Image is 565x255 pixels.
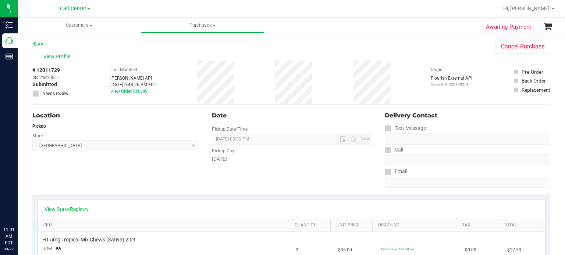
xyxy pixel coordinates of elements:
[18,18,141,33] a: Customers
[18,22,141,29] span: Customers
[6,21,13,29] inline-svg: Inventory
[296,247,298,254] span: 2
[380,247,414,251] span: 75chocchew: 75% off line
[3,226,14,246] p: 11:01 AM EDT
[141,22,264,29] span: Purchases
[6,37,13,44] inline-svg: Call Center
[522,86,550,94] div: Replacement
[110,81,156,88] div: [DATE] 6:48:26 PM EDT
[110,66,137,73] label: Last Modified
[32,81,57,88] span: Submitted
[6,53,13,60] inline-svg: Reports
[522,68,543,76] div: Pre-Order
[7,196,29,218] iframe: Resource center
[385,145,403,155] label: Call
[141,18,264,33] a: Purchases
[3,246,14,252] p: 09/27
[42,90,68,97] span: Needs review
[495,40,550,54] button: Cancel Purchase
[32,111,198,120] div: Location
[43,222,286,228] a: SKU
[431,66,443,73] label: Origin
[212,126,248,132] label: Pickup Date/Time
[378,222,453,228] a: Discount
[110,75,156,81] div: [PERSON_NAME] API
[43,53,73,61] span: View Profile
[522,77,546,84] div: Back Order
[385,155,550,166] input: Format: (999) 999-9999
[385,166,407,177] label: Email
[32,74,56,81] span: BioTrack ID:
[462,222,495,228] a: Tax
[110,89,148,94] a: View Order Activity
[504,222,537,228] a: Total
[385,123,426,134] label: Text Message
[431,75,472,87] div: Flourish External API
[212,111,371,120] div: Date
[295,222,328,228] a: Quantity
[212,155,371,163] div: [DATE]
[431,81,472,87] p: Original ID: 328188254
[60,6,86,12] span: Call Center
[32,132,43,139] label: Store
[32,66,60,74] span: # 12011729
[337,222,370,228] a: Unit Price
[385,111,550,120] div: Delivery Contact
[56,245,61,251] span: ea
[58,74,59,81] span: -
[503,6,551,11] span: Hi, [PERSON_NAME]!
[42,236,136,243] span: HT 5mg Tropical Mix Chews (Sativa) 20ct
[465,247,476,254] span: $0.00
[45,205,89,213] a: View State Registry
[32,41,43,47] a: Back
[338,247,352,254] span: $35.00
[507,247,521,254] span: $17.50
[42,246,52,251] span: UOM
[32,124,46,129] strong: Pickup
[486,23,531,31] span: Awaiting Payment
[385,134,550,145] input: Format: (999) 999-9999
[212,147,234,154] label: Pickup Day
